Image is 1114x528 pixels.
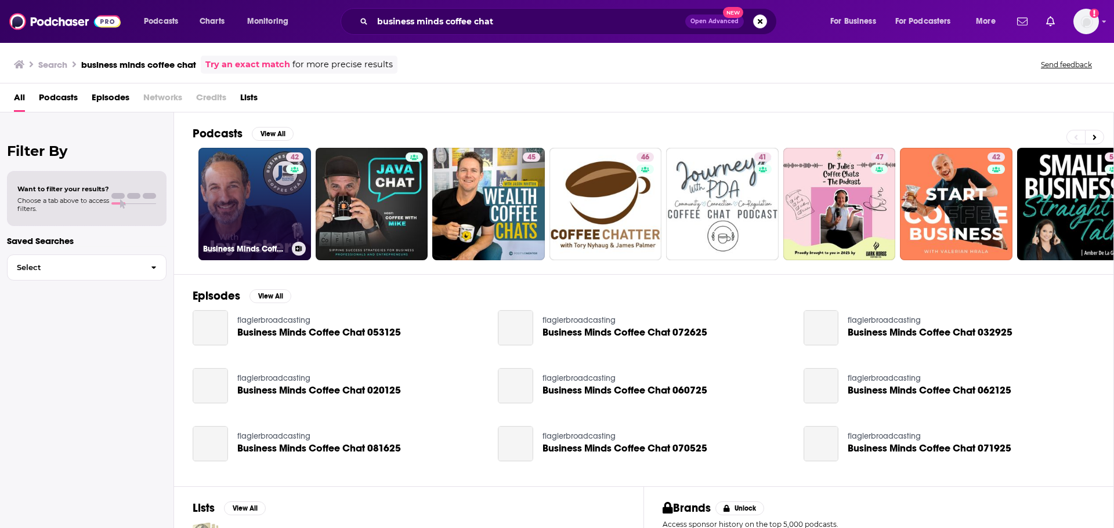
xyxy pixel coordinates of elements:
[372,12,685,31] input: Search podcasts, credits, & more...
[876,152,884,163] span: 47
[17,185,109,193] span: Want to filter your results?
[203,244,287,254] h3: Business Minds Coffee Chat
[286,152,303,162] a: 42
[968,12,1010,31] button: open menu
[523,152,540,162] a: 45
[7,143,167,159] h2: Filter By
[193,289,240,303] h2: Episodes
[754,152,771,162] a: 41
[237,443,401,453] a: Business Minds Coffee Chat 081625
[38,59,67,70] h3: Search
[871,152,888,162] a: 47
[830,13,876,30] span: For Business
[198,148,311,260] a: 42Business Minds Coffee Chat
[783,148,896,260] a: 47
[1073,9,1099,34] button: Show profile menu
[848,443,1011,453] a: Business Minds Coffee Chat 071925
[252,127,294,141] button: View All
[7,254,167,281] button: Select
[92,88,129,112] a: Episodes
[193,289,291,303] a: EpisodesView All
[193,426,228,461] a: Business Minds Coffee Chat 081625
[193,501,215,515] h2: Lists
[193,126,243,141] h2: Podcasts
[848,431,921,441] a: flaglerbroadcasting
[193,126,294,141] a: PodcastsView All
[715,501,765,515] button: Unlock
[352,8,788,35] div: Search podcasts, credits, & more...
[143,88,182,112] span: Networks
[641,152,649,163] span: 46
[196,88,226,112] span: Credits
[224,501,266,515] button: View All
[249,289,291,303] button: View All
[9,10,121,32] img: Podchaser - Follow, Share and Rate Podcasts
[848,373,921,383] a: flaglerbroadcasting
[723,7,744,18] span: New
[81,59,196,70] h3: business minds coffee chat
[1012,12,1032,31] a: Show notifications dropdown
[237,315,310,325] a: flaglerbroadcasting
[8,264,142,271] span: Select
[498,426,533,461] a: Business Minds Coffee Chat 070525
[636,152,654,162] a: 46
[822,12,891,31] button: open menu
[1073,9,1099,34] span: Logged in as megcassidy
[542,385,707,395] a: Business Minds Coffee Chat 060725
[685,14,744,28] button: Open AdvancedNew
[527,152,536,163] span: 45
[237,327,401,337] a: Business Minds Coffee Chat 053125
[144,13,178,30] span: Podcasts
[888,12,968,31] button: open menu
[988,152,1005,162] a: 42
[237,431,310,441] a: flaglerbroadcasting
[542,443,707,453] a: Business Minds Coffee Chat 070525
[759,152,766,163] span: 41
[542,431,616,441] a: flaglerbroadcasting
[498,368,533,403] a: Business Minds Coffee Chat 060725
[804,426,839,461] a: Business Minds Coffee Chat 071925
[542,315,616,325] a: flaglerbroadcasting
[804,310,839,345] a: Business Minds Coffee Chat 032925
[663,501,711,515] h2: Brands
[900,148,1012,260] a: 42
[192,12,232,31] a: Charts
[14,88,25,112] a: All
[848,385,1011,395] a: Business Minds Coffee Chat 062125
[1073,9,1099,34] img: User Profile
[291,152,299,163] span: 42
[136,12,193,31] button: open menu
[205,58,290,71] a: Try an exact match
[237,385,401,395] a: Business Minds Coffee Chat 020125
[1037,60,1095,70] button: Send feedback
[848,315,921,325] a: flaglerbroadcasting
[498,310,533,345] a: Business Minds Coffee Chat 072625
[1041,12,1059,31] a: Show notifications dropdown
[239,12,303,31] button: open menu
[193,310,228,345] a: Business Minds Coffee Chat 053125
[237,373,310,383] a: flaglerbroadcasting
[895,13,951,30] span: For Podcasters
[992,152,1000,163] span: 42
[240,88,258,112] a: Lists
[193,368,228,403] a: Business Minds Coffee Chat 020125
[690,19,739,24] span: Open Advanced
[292,58,393,71] span: for more precise results
[1090,9,1099,18] svg: Add a profile image
[666,148,779,260] a: 41
[39,88,78,112] a: Podcasts
[804,368,839,403] a: Business Minds Coffee Chat 062125
[542,327,707,337] a: Business Minds Coffee Chat 072625
[247,13,288,30] span: Monitoring
[542,373,616,383] a: flaglerbroadcasting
